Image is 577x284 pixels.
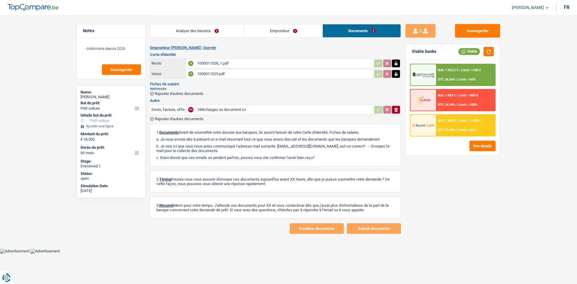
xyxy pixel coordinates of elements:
[456,103,457,107] span: /
[151,72,185,76] div: Verso
[150,92,203,96] button: Rajouter d'autres documents
[244,24,322,37] a: Emprunteur
[459,93,478,97] span: Limit: >800 €
[323,24,401,37] a: Documents
[347,223,401,234] button: Submit documents
[459,119,481,123] span: Limit: >1.033 €
[150,117,203,121] button: Rajouter d'autres documents
[507,3,549,13] a: [PERSON_NAME]
[438,103,455,107] span: DTI: 24.34%
[81,124,142,128] div: Ajouter une ligne
[81,132,140,136] label: Montant du prêt:
[412,72,434,78] img: AlphaCredit
[155,117,203,121] span: Rajouter d'autres documents
[81,137,83,142] span: €
[459,68,460,72] span: /
[458,128,476,132] span: Limit: <65%
[30,249,60,254] img: Advertisement
[438,119,456,123] span: NAI: 1 242 €
[150,82,401,86] h3: Fiches de salaire
[110,68,133,72] span: Sauvegarder
[81,101,140,105] label: But du prêt:
[159,177,171,182] span: Timing
[150,45,401,50] h2: Emprunteur [PERSON_NAME] | Ouvrier
[188,107,194,112] div: NA
[81,164,142,169] div: Dreceived 1
[290,223,344,234] button: Combine documents
[81,95,142,99] div: [PERSON_NAME]
[151,61,185,66] div: Recto
[156,130,395,135] p: 1. Avant de soumettre votre dossier aux banques, ils auront besoin de votre Carte d'identité, Fic...
[455,24,500,38] button: Sauvegarder
[159,203,173,208] span: Résumé
[197,59,372,68] div: 1000011028_1.pdf
[156,137,395,142] p: a. Je vous envoie dès à présent un e-mail résumant tout ce que nous avons discuté et les doc...
[456,93,458,97] span: /
[81,159,142,164] div: Stage:
[156,155,395,160] p: c. Etant donné que ces emails se perdent parfois, pouvez-vous me confirmer l’avoir bien reçu?
[412,49,436,54] div: Viable banks
[438,93,456,97] span: NAI: 1 483 €
[150,99,401,102] h3: Autre
[81,90,142,95] div: Name:
[188,71,194,77] div: A
[81,113,142,118] div: Détails but du prêt
[150,87,401,90] h2: Intérimaire
[458,103,478,107] span: Limit: <100%
[81,188,142,193] div: [DATE]
[156,144,395,153] p: b. Je vois ici que vous nous aviez communiqué l’adresse mail suivante: [EMAIL_ADDRESS][DOMAIN_NA...
[438,128,455,132] span: DTI: 27.59%
[188,61,194,66] div: A
[461,68,481,72] span: Limit: >750 €
[156,177,395,186] p: 2. Pouvez-vous vous assurer d'envoyer ces documents aujourd'hui avant XX heure, afin que je puiss...
[512,5,544,10] span: [PERSON_NAME]
[159,130,179,135] span: Documents
[81,176,142,181] div: open
[81,145,140,150] label: Durée du prêt:
[150,24,244,37] a: Analyse des besoins
[458,48,480,55] div: Viable
[83,28,139,33] h5: Notes
[197,69,372,78] div: 1000011029.pdf
[81,171,142,176] div: Status:
[456,128,457,132] span: /
[438,68,458,72] span: NAI: 1 322,3 €
[412,120,434,131] img: Record Credits
[458,78,476,81] span: Limit: <60%
[564,5,569,10] div: fr
[469,141,496,151] button: See details
[155,92,203,96] span: Rajouter d'autres documents
[81,184,142,188] div: Simulation Date:
[456,78,457,81] span: /
[8,4,59,11] img: TopCompare Logo
[456,119,458,123] span: /
[412,94,434,105] img: Cofidis
[102,64,141,75] button: Sauvegarder
[438,78,455,81] span: DTI: 26.54%
[156,203,395,212] p: 3. Merci pour votre temps. J'attends vos documents pour XX et vous contacterai dès que j'aurai p...
[150,53,401,56] h3: Carte d'identité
